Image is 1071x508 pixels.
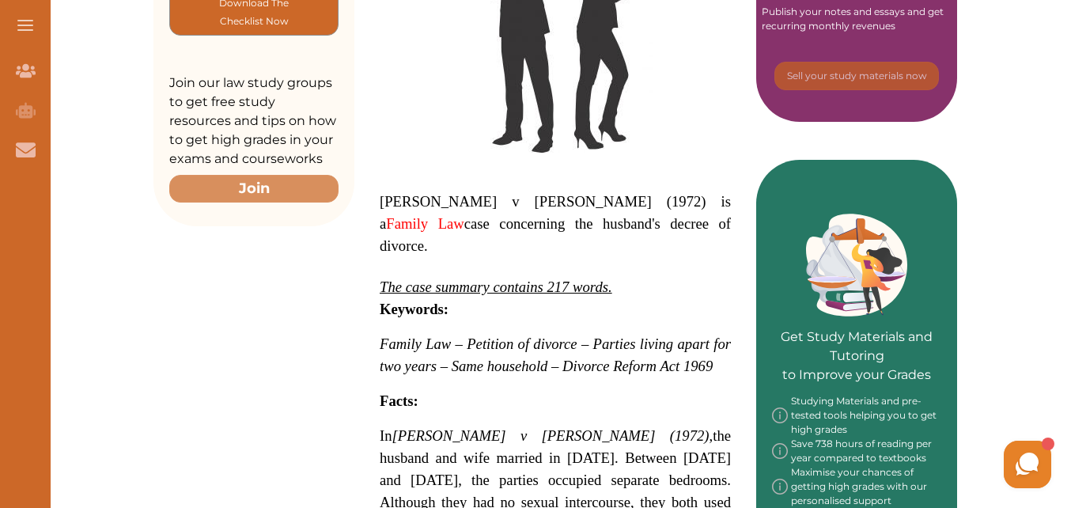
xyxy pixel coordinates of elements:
img: info-img [772,394,788,437]
p: Join our law study groups to get free study resources and tips on how to get high grades in your ... [169,74,339,169]
button: [object Object] [774,62,939,90]
iframe: HelpCrunch [691,437,1055,492]
p: Get Study Materials and Tutoring to Improve your Grades [772,283,941,385]
strong: Keywords: [380,301,448,317]
span: Family Law – Petition of divorce – Parties living apart for two years – Same household – Divorce ... [380,336,731,374]
div: Publish your notes and essays and get recurring monthly revenues [762,5,952,33]
span: [PERSON_NAME] v [PERSON_NAME] (1972) is a case concerning the husband's decree of divorce. [380,193,731,254]
strong: Facts: [380,392,418,409]
button: Join [169,175,339,203]
a: Family Law [386,215,464,232]
span: , [392,427,713,444]
em: [PERSON_NAME] v [PERSON_NAME] (1972) [392,427,710,444]
img: Green card image [806,214,907,317]
p: Sell your study materials now [787,69,927,83]
div: Studying Materials and pre-tested tools helping you to get high grades [772,394,941,437]
em: The case summary contains 217 words. [380,279,612,295]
